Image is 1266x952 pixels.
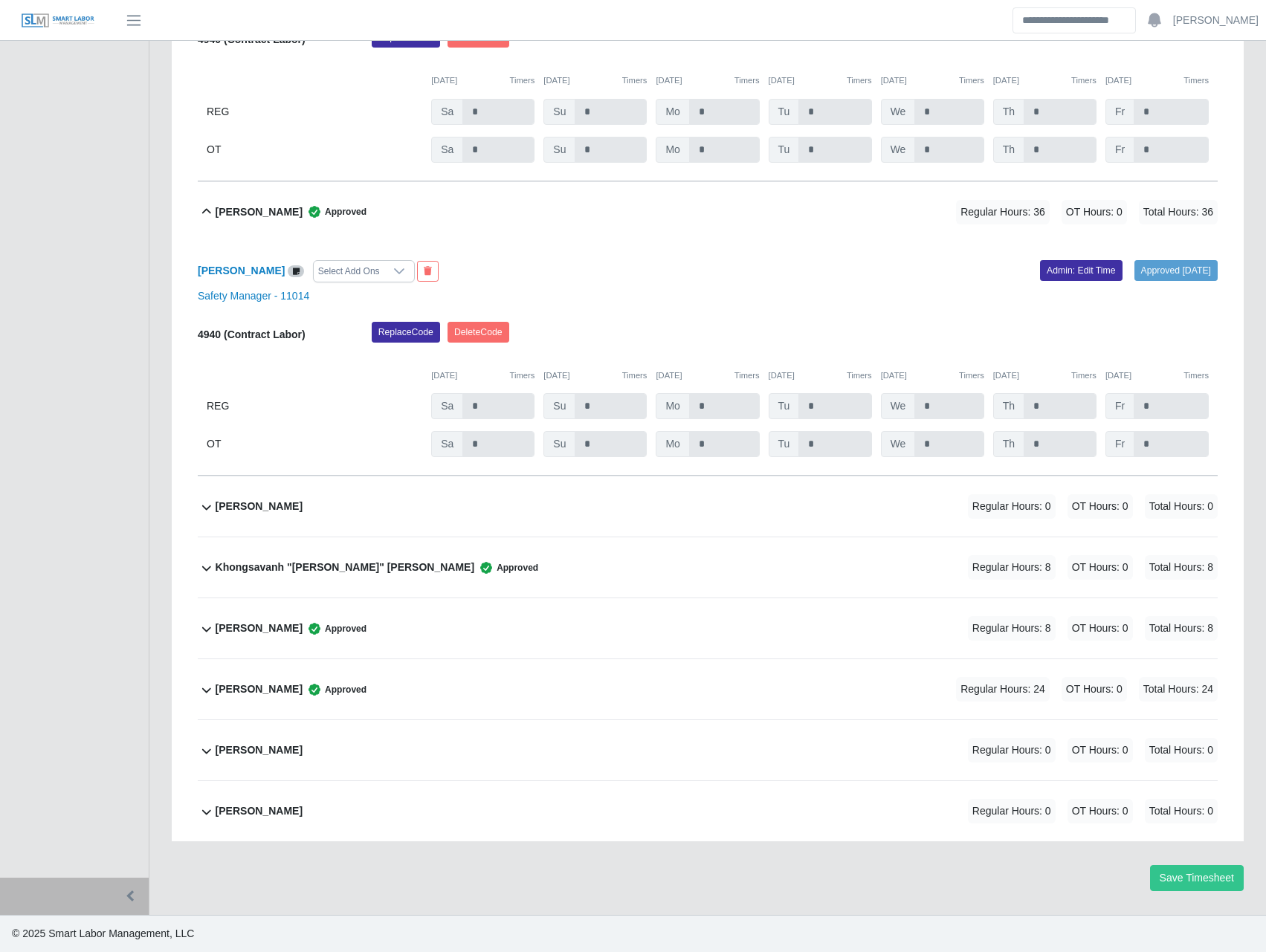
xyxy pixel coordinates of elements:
span: OT Hours: 0 [1068,616,1133,641]
button: ReplaceCode [372,322,440,343]
b: 4940 (Contract Labor) [198,328,306,340]
img: SLM Logo [21,13,95,29]
b: 4940 (Contract Labor) [198,33,306,45]
b: Khongsavanh "[PERSON_NAME]" [PERSON_NAME] [216,560,475,575]
span: OT Hours: 0 [1068,494,1133,519]
button: Timers [1183,369,1209,382]
a: [PERSON_NAME] [1173,13,1259,28]
span: Total Hours: 0 [1145,738,1218,762]
span: Th [993,431,1024,457]
span: Approved [303,204,366,219]
a: View/Edit Notes [288,265,304,276]
span: Mo [656,137,689,163]
button: Timers [1071,74,1097,87]
button: Timers [959,369,984,382]
span: Total Hours: 8 [1145,555,1218,580]
span: OT Hours: 0 [1068,799,1133,823]
span: Approved [474,560,538,575]
span: We [881,393,916,419]
span: Total Hours: 24 [1139,677,1218,702]
span: Fr [1105,99,1134,125]
span: Mo [656,393,689,419]
a: Admin: Edit Time [1040,260,1123,281]
span: Mo [656,431,689,457]
button: Timers [622,369,647,382]
div: [DATE] [656,369,759,382]
button: Timers [510,74,535,87]
button: Timers [847,74,872,87]
button: Timers [847,369,872,382]
button: [PERSON_NAME] Regular Hours: 0 OT Hours: 0 Total Hours: 0 [198,720,1218,780]
div: [DATE] [993,369,1097,382]
span: Total Hours: 0 [1145,494,1218,519]
span: Tu [769,393,800,419]
button: Timers [510,369,535,382]
span: Tu [769,99,800,125]
div: REG [207,393,422,419]
b: [PERSON_NAME] [216,621,303,636]
span: Su [543,393,575,419]
span: Sa [431,431,463,457]
b: [PERSON_NAME] [216,742,303,758]
div: [DATE] [431,74,535,87]
a: Approved [DATE] [1134,260,1218,281]
span: Total Hours: 8 [1145,616,1218,641]
div: [DATE] [1105,74,1209,87]
div: [DATE] [543,74,647,87]
span: OT Hours: 0 [1062,677,1127,702]
span: OT Hours: 0 [1062,200,1127,224]
span: We [881,137,916,163]
div: [DATE] [881,369,984,382]
span: Regular Hours: 0 [968,738,1056,762]
span: Fr [1105,137,1134,163]
span: Regular Hours: 0 [968,494,1056,519]
span: Sa [431,99,463,125]
button: Timers [734,74,760,87]
span: Regular Hours: 36 [956,200,1050,224]
span: Su [543,99,575,125]
a: [PERSON_NAME] [198,265,285,276]
div: Select Add Ons [314,261,384,282]
input: Search [1013,7,1136,33]
span: We [881,99,916,125]
button: [PERSON_NAME] Regular Hours: 0 OT Hours: 0 Total Hours: 0 [198,476,1218,537]
span: Th [993,393,1024,419]
button: Timers [622,74,647,87]
span: Th [993,99,1024,125]
span: Regular Hours: 0 [968,799,1056,823]
div: [DATE] [769,74,872,87]
span: We [881,431,916,457]
button: End Worker & Remove from the Timesheet [417,261,439,282]
span: Tu [769,137,800,163]
button: [PERSON_NAME] Approved Regular Hours: 36 OT Hours: 0 Total Hours: 36 [198,182,1218,242]
div: [DATE] [769,369,872,382]
button: Khongsavanh "[PERSON_NAME]" [PERSON_NAME] Approved Regular Hours: 8 OT Hours: 0 Total Hours: 8 [198,537,1218,598]
span: Mo [656,99,689,125]
span: Th [993,137,1024,163]
button: [PERSON_NAME] Regular Hours: 0 OT Hours: 0 Total Hours: 0 [198,781,1218,841]
span: Tu [769,431,800,457]
span: OT Hours: 0 [1068,555,1133,580]
button: Timers [1071,369,1097,382]
a: Safety Manager - 11014 [198,290,309,302]
b: [PERSON_NAME] [216,204,303,220]
button: Save Timesheet [1150,865,1244,891]
div: [DATE] [1105,369,1209,382]
b: [PERSON_NAME] [216,803,303,819]
button: Timers [734,369,760,382]
button: [PERSON_NAME] Approved Regular Hours: 24 OT Hours: 0 Total Hours: 24 [198,659,1218,719]
span: Approved [303,682,366,697]
div: [DATE] [543,369,647,382]
div: [DATE] [431,369,535,382]
span: Regular Hours: 24 [956,677,1050,702]
button: DeleteCode [448,322,509,343]
span: Su [543,431,575,457]
span: © 2025 Smart Labor Management, LLC [12,927,194,939]
span: Fr [1105,431,1134,457]
div: [DATE] [993,74,1097,87]
div: [DATE] [881,74,984,87]
span: Approved [303,621,366,636]
span: Total Hours: 0 [1145,799,1218,823]
span: Total Hours: 36 [1139,200,1218,224]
